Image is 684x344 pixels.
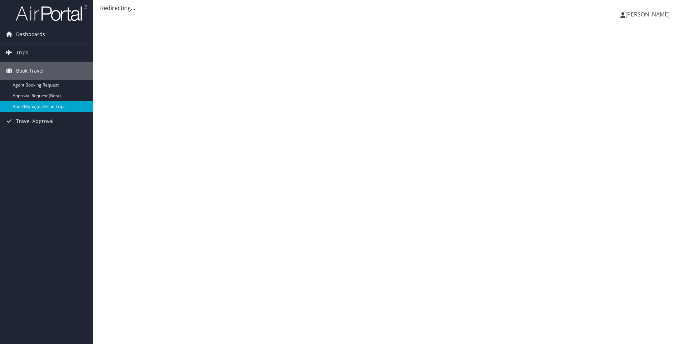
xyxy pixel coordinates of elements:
[100,4,677,12] div: Redirecting...
[625,10,670,18] span: [PERSON_NAME]
[16,62,44,80] span: Book Travel
[16,5,87,21] img: airportal-logo.png
[620,4,677,25] a: [PERSON_NAME]
[16,112,54,130] span: Travel Approval
[16,25,45,43] span: Dashboards
[16,44,28,62] span: Trips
